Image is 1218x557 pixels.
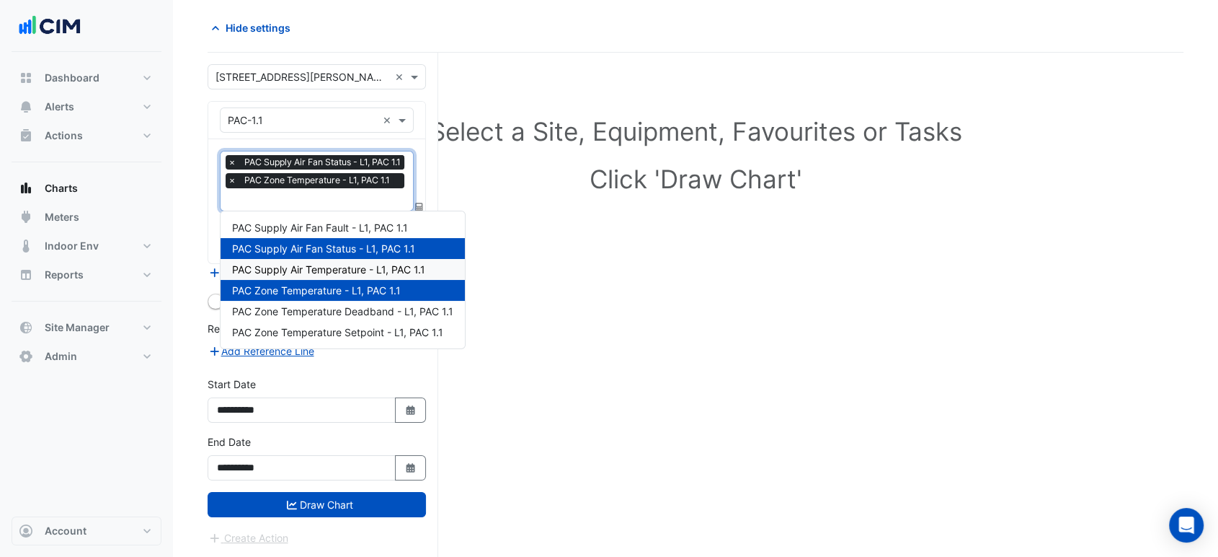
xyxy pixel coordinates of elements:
[12,174,161,203] button: Charts
[45,239,99,253] span: Indoor Env
[395,69,407,84] span: Clear
[19,349,33,364] app-icon: Admin
[239,164,1152,194] h1: Click 'Draw Chart'
[232,263,425,276] span: PAC Supply Air Temperature - L1, PAC 1.1
[12,121,161,150] button: Actions
[12,63,161,92] button: Dashboard
[232,222,408,234] span: PAC Supply Air Fan Fault - L1, PAC 1.1
[19,71,33,85] app-icon: Dashboard
[232,242,415,255] span: PAC Supply Air Fan Status - L1, PAC 1.1
[45,128,83,143] span: Actions
[404,404,417,416] fa-icon: Select Date
[208,321,283,336] label: Reference Lines
[226,155,239,170] span: ×
[45,100,74,114] span: Alerts
[19,239,33,253] app-icon: Indoor Env
[232,305,453,317] span: PAC Zone Temperature Deadband - L1, PAC 1.1
[45,524,86,538] span: Account
[45,181,78,196] span: Charts
[383,113,395,128] span: Clear
[45,71,99,85] span: Dashboard
[241,173,394,188] span: PAC Zone Temperature - L1, PAC 1.1
[19,128,33,143] app-icon: Actions
[12,517,161,545] button: Account
[45,320,110,335] span: Site Manager
[221,211,465,348] div: Options List
[12,92,161,121] button: Alerts
[208,530,289,543] app-escalated-ticket-create-button: Please draw the charts first
[19,268,33,282] app-icon: Reports
[208,492,426,517] button: Draw Chart
[12,260,161,289] button: Reports
[413,201,426,214] span: Choose Function
[208,343,315,359] button: Add Reference Line
[232,284,401,297] span: PAC Zone Temperature - L1, PAC 1.1
[17,12,82,40] img: Company Logo
[12,342,161,371] button: Admin
[19,210,33,224] app-icon: Meters
[19,100,33,114] app-icon: Alerts
[226,20,290,35] span: Hide settings
[208,434,251,449] label: End Date
[45,349,77,364] span: Admin
[45,210,79,224] span: Meters
[12,203,161,232] button: Meters
[12,232,161,260] button: Indoor Env
[45,268,84,282] span: Reports
[239,116,1152,146] h1: Select a Site, Equipment, Favourites or Tasks
[208,264,295,281] button: Add Equipment
[226,173,239,188] span: ×
[12,313,161,342] button: Site Manager
[404,462,417,474] fa-icon: Select Date
[208,377,256,392] label: Start Date
[232,326,443,338] span: PAC Zone Temperature Setpoint - L1, PAC 1.1
[208,15,300,40] button: Hide settings
[19,181,33,196] app-icon: Charts
[19,320,33,335] app-icon: Site Manager
[241,155,404,170] span: PAC Supply Air Fan Status - L1, PAC 1.1
[1169,508,1204,543] div: Open Intercom Messenger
